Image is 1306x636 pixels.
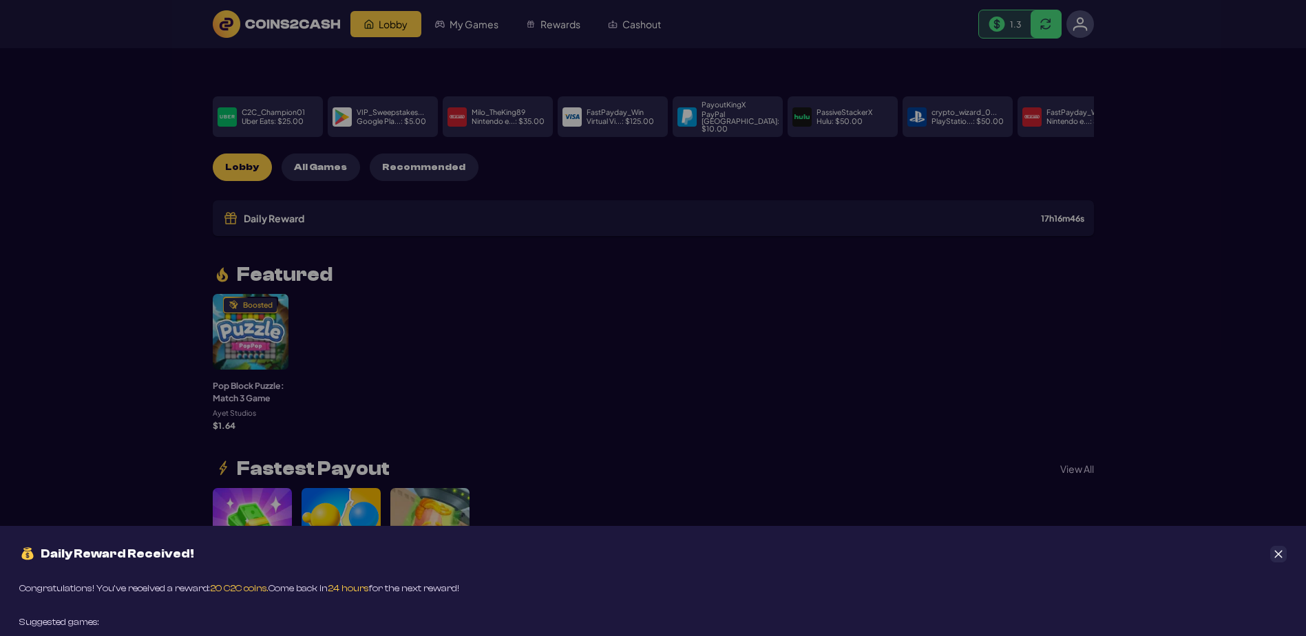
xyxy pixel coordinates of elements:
div: Suggested games: [19,615,99,630]
span: 20 C2C coins. [210,583,268,594]
div: Congratulations! You’ve received a reward: Come back in for the next reward! [19,582,459,596]
button: Close [1270,546,1287,562]
img: money [19,545,36,562]
span: Daily Reward Received! [41,548,194,560]
span: 24 hours [328,583,369,594]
